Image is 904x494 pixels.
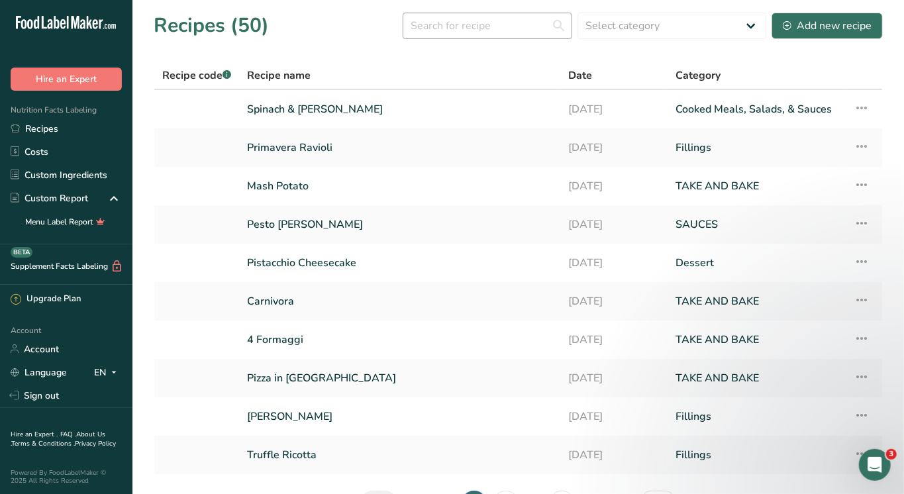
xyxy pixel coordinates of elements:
[568,172,660,200] a: [DATE]
[676,403,838,430] a: Fillings
[676,134,838,162] a: Fillings
[75,439,116,448] a: Privacy Policy
[11,247,32,258] div: BETA
[11,361,67,384] a: Language
[11,439,75,448] a: Terms & Conditions .
[676,326,838,354] a: TAKE AND BAKE
[568,364,660,392] a: [DATE]
[154,11,269,40] h1: Recipes (50)
[247,211,552,238] a: Pesto [PERSON_NAME]
[676,95,838,123] a: Cooked Meals, Salads, & Sauces
[247,364,552,392] a: Pizza in [GEOGRAPHIC_DATA]
[568,95,660,123] a: [DATE]
[247,326,552,354] a: 4 Formaggi
[568,326,660,354] a: [DATE]
[568,134,660,162] a: [DATE]
[676,249,838,277] a: Dessert
[247,95,552,123] a: Spinach & [PERSON_NAME]
[11,430,58,439] a: Hire an Expert .
[247,441,552,469] a: Truffle Ricotta
[676,287,838,315] a: TAKE AND BAKE
[568,211,660,238] a: [DATE]
[886,449,897,460] span: 3
[247,172,552,200] a: Mash Potato
[11,68,122,91] button: Hire an Expert
[568,68,592,83] span: Date
[247,68,311,83] span: Recipe name
[772,13,883,39] button: Add new recipe
[783,18,872,34] div: Add new recipe
[11,191,88,205] div: Custom Report
[676,172,838,200] a: TAKE AND BAKE
[859,449,891,481] iframe: Intercom live chat
[11,469,122,485] div: Powered By FoodLabelMaker © 2025 All Rights Reserved
[676,441,838,469] a: Fillings
[403,13,572,39] input: Search for recipe
[247,403,552,430] a: [PERSON_NAME]
[247,287,552,315] a: Carnivora
[60,430,76,439] a: FAQ .
[247,134,552,162] a: Primavera Ravioli
[247,249,552,277] a: Pistacchio Cheesecake
[568,249,660,277] a: [DATE]
[568,441,660,469] a: [DATE]
[676,68,721,83] span: Category
[676,211,838,238] a: SAUCES
[94,364,122,380] div: EN
[568,287,660,315] a: [DATE]
[11,293,81,306] div: Upgrade Plan
[568,403,660,430] a: [DATE]
[162,68,231,83] span: Recipe code
[11,430,105,448] a: About Us .
[676,364,838,392] a: TAKE AND BAKE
